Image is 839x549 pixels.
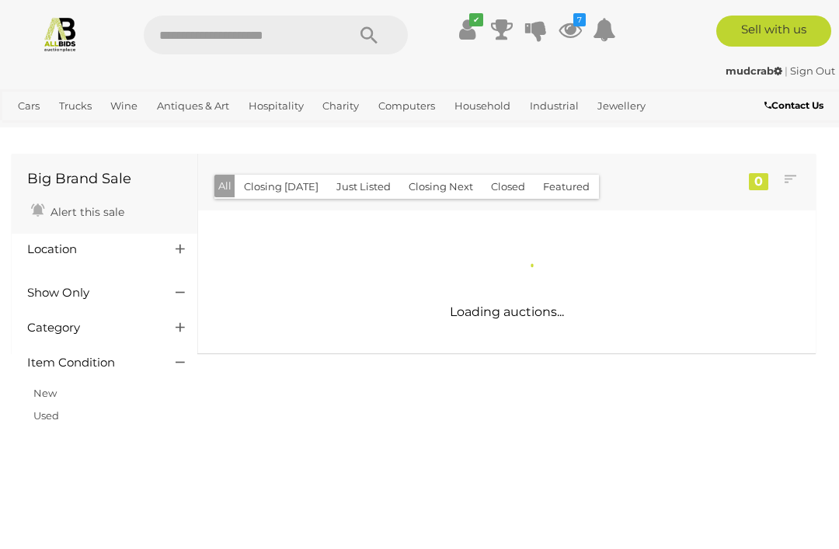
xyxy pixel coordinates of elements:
b: Contact Us [764,99,823,111]
img: Allbids.com.au [42,16,78,52]
a: Alert this sale [27,199,128,222]
a: Used [33,409,59,422]
div: 0 [749,173,768,190]
a: 7 [559,16,582,43]
h1: Big Brand Sale [27,172,182,187]
a: Office [12,119,54,144]
h4: Item Condition [27,356,152,370]
a: Industrial [524,93,585,119]
a: New [33,387,57,399]
button: Featured [534,175,599,199]
a: Wine [104,93,144,119]
button: Just Listed [327,175,400,199]
span: | [785,64,788,77]
button: All [214,175,235,197]
button: Closed [482,175,534,199]
a: Household [448,93,517,119]
a: Charity [316,93,365,119]
span: Alert this sale [47,205,124,219]
a: Sports [61,119,105,144]
strong: mudcrab [726,64,782,77]
a: Antiques & Art [151,93,235,119]
a: Sell with us [716,16,832,47]
button: Search [330,16,408,54]
button: Closing Next [399,175,482,199]
a: Jewellery [591,93,652,119]
h4: Location [27,243,152,256]
a: Contact Us [764,97,827,114]
a: mudcrab [726,64,785,77]
a: Hospitality [242,93,310,119]
a: Computers [372,93,441,119]
h4: Show Only [27,287,152,300]
span: Loading auctions... [450,304,564,319]
a: ✔ [456,16,479,43]
a: Cars [12,93,46,119]
a: [GEOGRAPHIC_DATA] [111,119,234,144]
i: 7 [573,13,586,26]
i: ✔ [469,13,483,26]
button: Closing [DATE] [235,175,328,199]
a: Trucks [53,93,98,119]
a: Sign Out [790,64,835,77]
h4: Category [27,321,152,335]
